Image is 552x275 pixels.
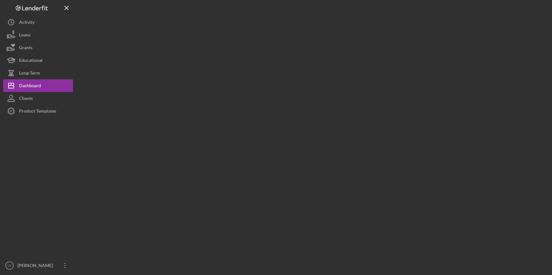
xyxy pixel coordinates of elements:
[19,79,41,94] div: Dashboard
[3,92,73,105] button: Clients
[3,41,73,54] button: Grants
[3,105,73,117] button: Product Templates
[3,79,73,92] button: Dashboard
[8,264,11,267] text: VT
[19,67,40,81] div: Long-Term
[19,105,56,119] div: Product Templates
[19,54,43,68] div: Educational
[19,41,32,56] div: Grants
[3,67,73,79] button: Long-Term
[3,54,73,67] button: Educational
[16,259,57,273] div: [PERSON_NAME]
[19,29,30,43] div: Loans
[3,29,73,41] button: Loans
[3,16,73,29] button: Activity
[3,259,73,272] button: VT[PERSON_NAME]
[19,16,35,30] div: Activity
[19,92,33,106] div: Clients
